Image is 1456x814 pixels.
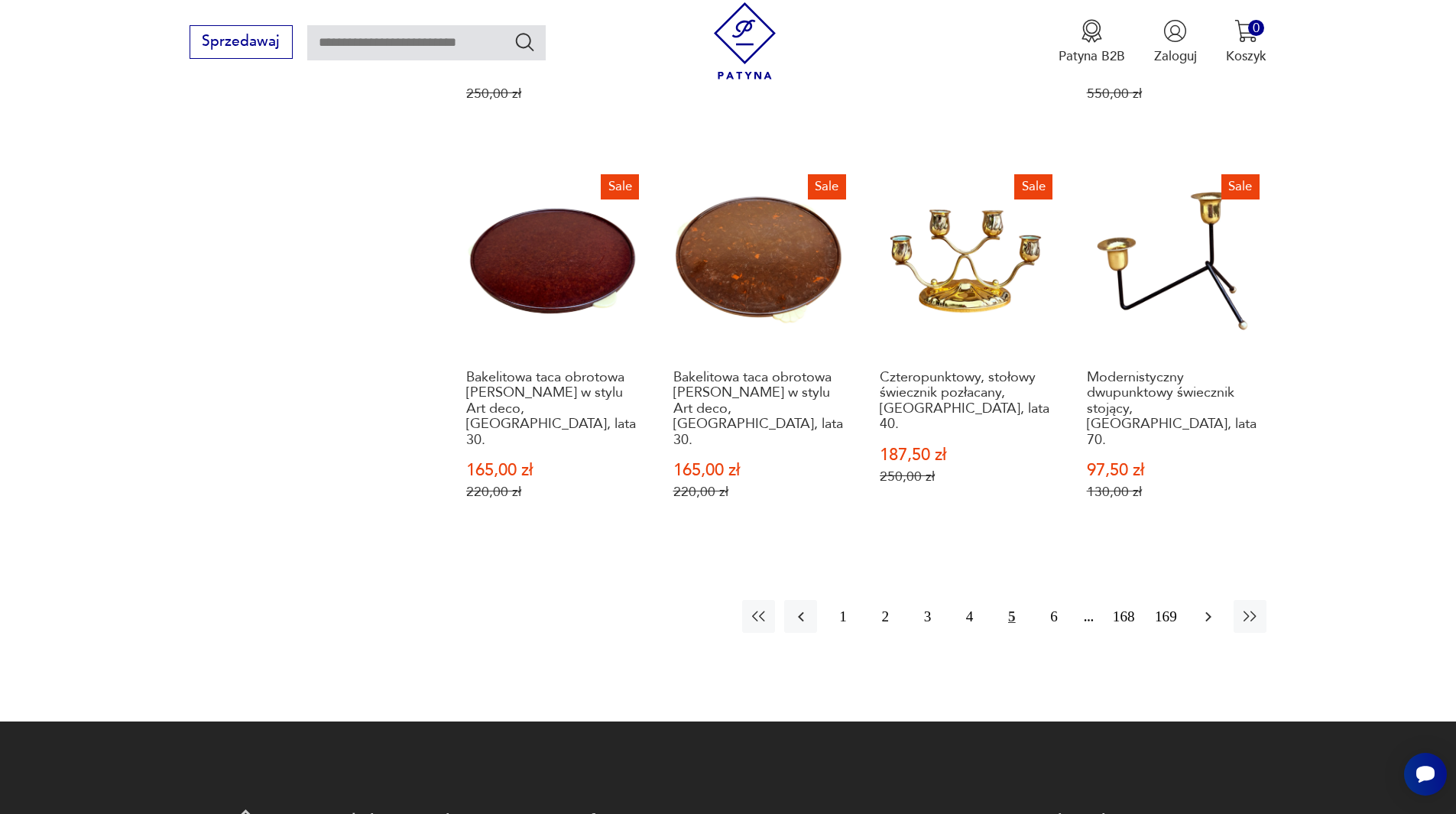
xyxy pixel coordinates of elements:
p: 187,50 zł [880,447,1052,463]
a: Ikona medaluPatyna B2B [1059,19,1125,65]
button: Zaloguj [1154,19,1197,65]
h3: Czteropunktowy, stołowy świecznik pozłacany, [GEOGRAPHIC_DATA], lata 40. [880,370,1052,433]
button: Patyna B2B [1059,19,1125,65]
button: 0Koszyk [1226,19,1266,65]
button: 168 [1107,600,1140,633]
button: 4 [953,600,986,633]
button: 169 [1150,600,1182,633]
button: Sprzedawaj [190,25,293,59]
img: Ikona koszyka [1234,19,1258,43]
a: Sprzedawaj [190,37,293,49]
p: 165,00 zł [673,462,845,478]
h3: Bakelitowa taca obrotowa [PERSON_NAME] w stylu Art deco, [GEOGRAPHIC_DATA], lata 30. [673,370,845,448]
p: 250,00 zł [466,86,638,102]
p: Zaloguj [1154,47,1197,65]
div: 0 [1248,20,1264,36]
img: Patyna - sklep z meblami i dekoracjami vintage [706,2,783,79]
button: 1 [826,600,859,633]
a: SaleModernistyczny dwupunktowy świecznik stojący, Belgia, lata 70.Modernistyczny dwupunktowy świe... [1078,167,1267,536]
p: 165,00 zł [466,462,638,478]
a: SaleCzteropunktowy, stołowy świecznik pozłacany, Niemcy, lata 40.Czteropunktowy, stołowy świeczni... [871,167,1060,536]
h3: Modernistyczny dwupunktowy świecznik stojący, [GEOGRAPHIC_DATA], lata 70. [1087,370,1259,448]
img: Ikona medalu [1080,19,1104,43]
button: 2 [869,600,902,633]
button: 3 [911,600,944,633]
a: SaleBakelitowa taca obrotowa Kreutz w stylu Art deco, Niemcy, lata 30.Bakelitowa taca obrotowa [P... [665,167,854,536]
p: 97,50 zł [1087,462,1259,478]
button: 6 [1037,600,1070,633]
p: Koszyk [1226,47,1266,65]
img: Ikonka użytkownika [1163,19,1187,43]
p: 220,00 zł [466,484,638,500]
p: 250,00 zł [880,469,1052,485]
p: Patyna B2B [1059,47,1125,65]
p: 130,00 zł [1087,484,1259,500]
a: SaleBakelitowa taca obrotowa Kreutz w stylu Art deco, Niemcy, lata 30.Bakelitowa taca obrotowa [P... [458,167,647,536]
h3: Bakelitowa taca obrotowa [PERSON_NAME] w stylu Art deco, [GEOGRAPHIC_DATA], lata 30. [466,370,638,448]
button: 5 [995,600,1028,633]
p: 220,00 zł [673,484,845,500]
button: Szukaj [514,31,536,53]
p: 550,00 zł [1087,86,1259,102]
iframe: Smartsupp widget button [1404,753,1447,796]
